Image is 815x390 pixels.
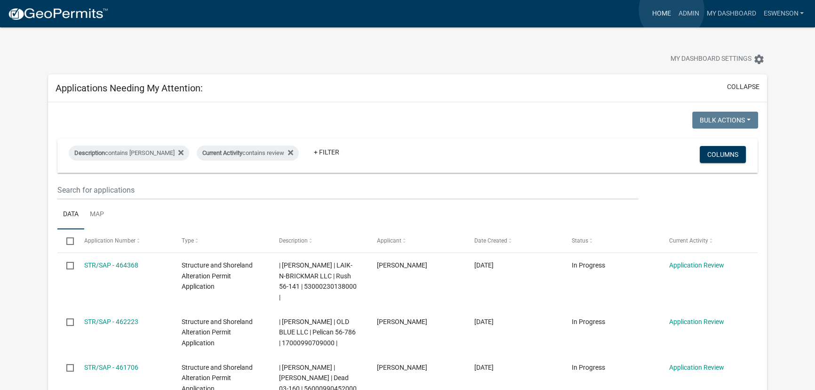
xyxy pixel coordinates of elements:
datatable-header-cell: Status [562,229,660,252]
span: Deborah Denae Clark [376,364,427,371]
datatable-header-cell: Type [173,229,270,252]
span: Structure and Shoreland Alteration Permit Application [182,261,253,291]
span: | Emma Swenson | OLD BLUE LLC | Pelican 56-786 | 17000990709000 | [279,318,356,347]
a: My Dashboard [703,5,759,23]
span: In Progress [572,261,605,269]
span: 08/11/2025 [474,318,494,325]
a: Application Review [669,318,724,325]
datatable-header-cell: Select [57,229,75,252]
input: Search for applications [57,180,639,200]
span: Jeremy Bladow [376,261,427,269]
span: In Progress [572,364,605,371]
span: Type [182,237,194,244]
span: Description [74,149,105,156]
datatable-header-cell: Applicant [368,229,465,252]
span: Applicant [376,237,401,244]
span: | Emma Swenson | LAIK-N-BRICKMAR LLC | Rush 56-141 | 53000230138000 | [279,261,357,301]
span: Description [279,237,308,244]
a: Application Review [669,261,724,269]
i: settings [753,54,765,65]
a: Data [57,200,84,230]
span: In Progress [572,318,605,325]
datatable-header-cell: Current Activity [660,229,758,252]
span: Date Created [474,237,507,244]
h5: Applications Needing My Attention: [56,82,203,94]
a: eswenson [759,5,807,23]
span: 08/15/2025 [474,261,494,269]
a: Home [648,5,674,23]
datatable-header-cell: Date Created [465,229,562,252]
a: STR/SAP - 462223 [84,318,138,325]
button: Columns [700,146,746,163]
a: STR/SAP - 461706 [84,364,138,371]
span: Current Activity [669,237,708,244]
span: Status [572,237,588,244]
div: contains [PERSON_NAME] [69,146,189,161]
datatable-header-cell: Description [270,229,368,252]
datatable-header-cell: Application Number [75,229,173,252]
a: Map [84,200,110,230]
a: Admin [674,5,703,23]
a: Application Review [669,364,724,371]
span: Application Number [84,237,136,244]
span: My Dashboard Settings [671,54,751,65]
button: Bulk Actions [692,112,758,129]
button: My Dashboard Settingssettings [663,50,772,68]
div: contains review [197,146,299,161]
span: 08/10/2025 [474,364,494,371]
span: Current Activity [202,149,242,156]
span: Structure and Shoreland Alteration Permit Application [182,318,253,347]
span: Matt Dawson [376,318,427,325]
a: STR/SAP - 464368 [84,261,138,269]
a: + Filter [306,144,347,161]
button: collapse [727,82,759,92]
